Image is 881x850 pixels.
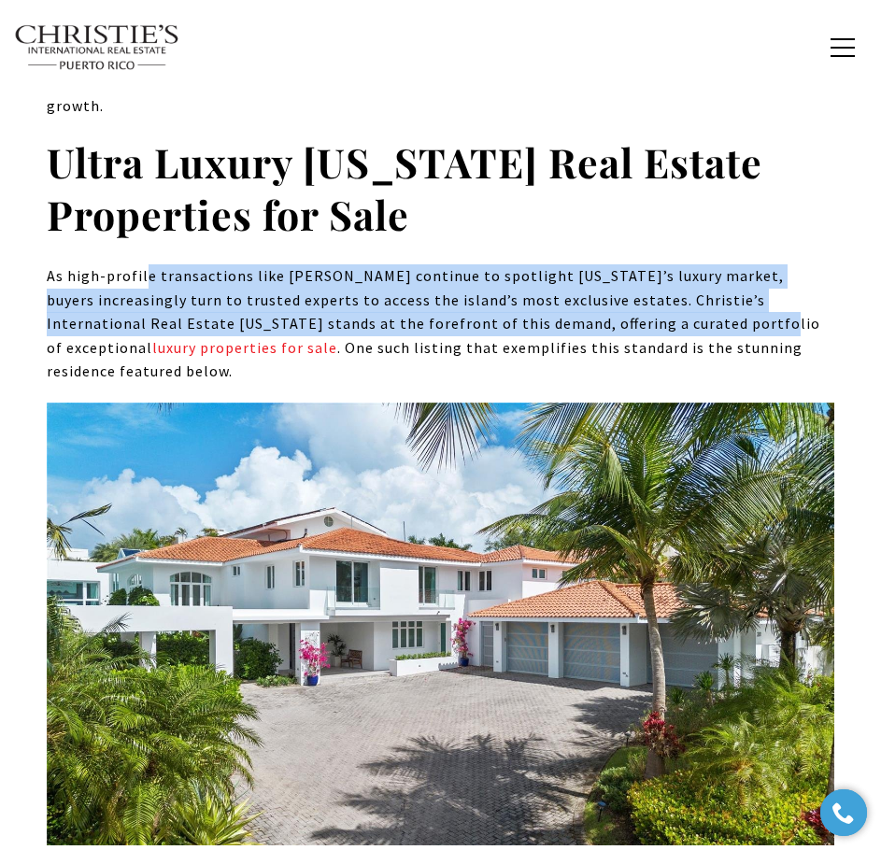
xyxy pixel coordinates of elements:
[47,403,834,845] img: A modern white house with a red-tiled roof, surrounded by lush greenery and palm trees, featuring...
[152,338,337,357] a: luxury properties for sale - open in a new tab
[47,264,834,384] p: As high-profile transactions like [PERSON_NAME] continue to spotlight [US_STATE]’s luxury market,...
[14,24,180,71] img: Christie's International Real Estate text transparent background
[47,135,762,241] strong: Ultra Luxury [US_STATE] Real Estate Properties for Sale
[818,21,867,75] button: button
